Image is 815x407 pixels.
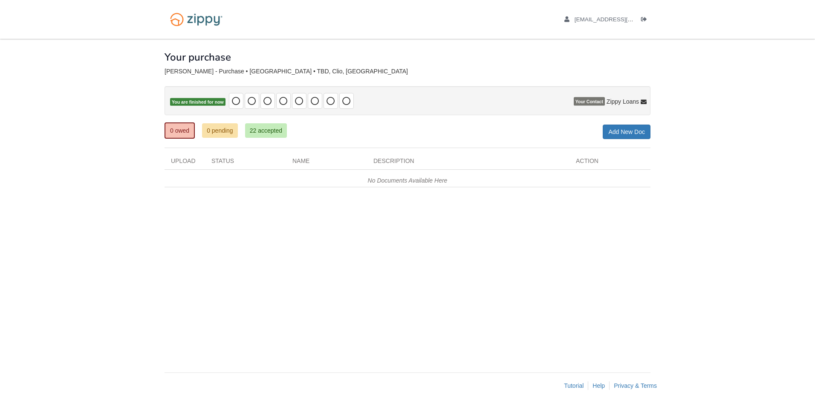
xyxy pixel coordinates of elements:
[165,68,650,75] div: [PERSON_NAME] - Purchase • [GEOGRAPHIC_DATA] • TBD, Clio, [GEOGRAPHIC_DATA]
[564,16,672,25] a: edit profile
[575,16,672,23] span: vikkybee1@gmail.com
[569,157,650,169] div: Action
[592,382,605,389] a: Help
[286,157,367,169] div: Name
[170,98,225,106] span: You are finished for now
[165,52,231,63] h1: Your purchase
[368,177,448,184] em: No Documents Available Here
[205,157,286,169] div: Status
[165,122,195,139] a: 0 owed
[574,97,605,106] span: Your Contact
[564,382,584,389] a: Tutorial
[367,157,569,169] div: Description
[603,125,650,139] a: Add New Doc
[607,97,639,106] span: Zippy Loans
[165,9,228,30] img: Logo
[641,16,650,25] a: Log out
[165,157,205,169] div: Upload
[245,123,287,138] a: 22 accepted
[614,382,657,389] a: Privacy & Terms
[202,123,238,138] a: 0 pending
